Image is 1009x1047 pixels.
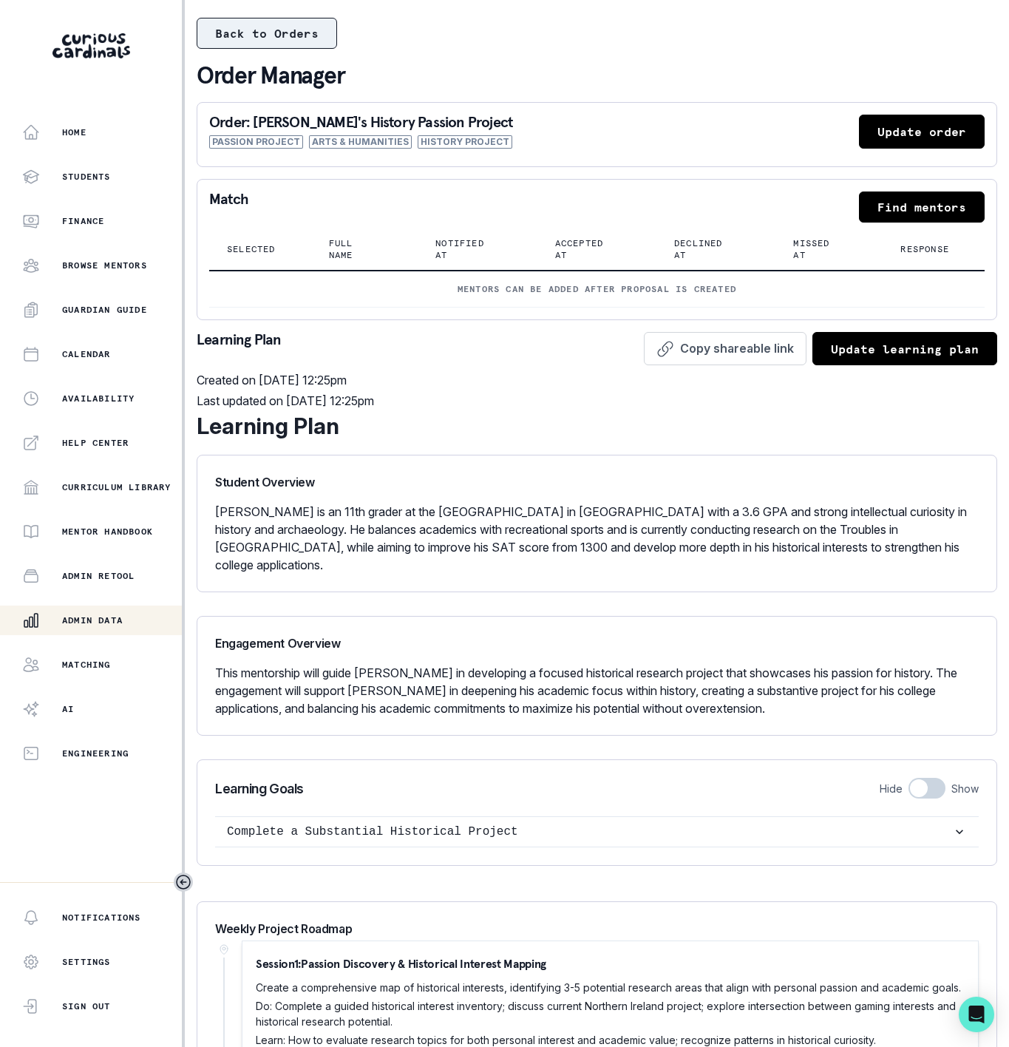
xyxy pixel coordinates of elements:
[62,260,147,271] p: Browse Mentors
[812,332,997,365] button: Update learning plan
[859,115,985,149] button: Update order
[62,437,129,449] p: Help Center
[62,171,111,183] p: Students
[329,237,383,261] p: Full name
[62,748,129,759] p: Engineering
[256,998,965,1029] p: Do: Complete a guided historical interest inventory; discuss current Northern Ireland project; ex...
[174,872,193,892] button: Toggle sidebar
[209,115,512,129] p: Order: [PERSON_NAME]'s History Passion Project
[209,135,303,149] span: Passion Project
[215,664,979,717] p: This mentorship will guide [PERSON_NAME] in developing a focused historical research project that...
[215,503,979,574] p: [PERSON_NAME] is an 11th grader at the [GEOGRAPHIC_DATA] in [GEOGRAPHIC_DATA] with a 3.6 GPA and ...
[62,304,147,316] p: Guardian Guide
[900,243,949,255] p: Response
[197,61,997,90] p: Order Manager
[62,348,111,360] p: Calendar
[880,781,903,796] p: Hide
[62,703,74,715] p: AI
[62,956,111,968] p: Settings
[62,481,171,493] p: Curriculum Library
[197,371,997,389] p: Created on [DATE] 12:25pm
[256,955,546,972] p: Session 1 : Passion Discovery & Historical Interest Mapping
[644,332,806,365] button: Copy shareable link
[215,779,304,799] p: Learning Goals
[62,126,86,138] p: Home
[215,920,352,938] p: Weekly Project Roadmap
[215,817,979,847] button: Complete a Substantial Historical Project
[555,237,621,261] p: Accepted at
[209,192,248,223] p: Match
[435,237,501,261] p: Notified at
[62,570,135,582] p: Admin Retool
[197,392,997,410] p: Last updated on [DATE] 12:25pm
[52,33,130,58] img: Curious Cardinals Logo
[197,18,337,49] button: Back to Orders
[197,332,282,365] p: Learning Plan
[256,980,965,995] p: Create a comprehensive map of historical interests, identifying 3-5 potential research areas that...
[859,192,985,223] button: Find mentors
[227,283,967,295] p: Mentors can be added after proposal is created
[62,1000,111,1012] p: Sign Out
[227,243,276,255] p: Selected
[215,634,979,652] p: Engagement Overview
[62,215,104,227] p: Finance
[418,135,512,149] span: History Project
[62,526,153,538] p: Mentor Handbook
[674,237,740,261] p: Declined at
[959,997,994,1032] div: Open Intercom Messenger
[227,823,952,841] p: Complete a Substantial Historical Project
[62,614,123,626] p: Admin Data
[62,659,111,671] p: Matching
[62,393,135,404] p: Availability
[62,912,141,924] p: Notifications
[309,135,412,149] span: Arts & Humanities
[951,781,979,796] p: Show
[793,237,847,261] p: Missed at
[197,410,997,443] div: Learning Plan
[215,473,979,491] p: Student Overview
